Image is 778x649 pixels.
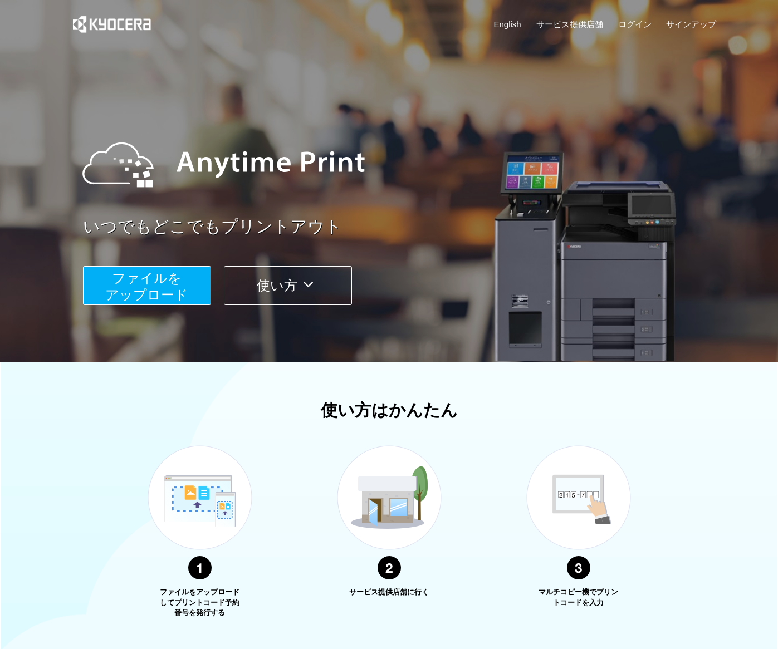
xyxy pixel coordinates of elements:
a: いつでもどこでもプリントアウト [83,215,723,239]
a: English [494,18,521,30]
button: ファイルを​​アップロード [83,266,211,305]
span: ファイルを ​​アップロード [105,271,188,302]
p: サービス提供店舗に行く [348,587,431,598]
a: サービス提供店舗 [536,18,603,30]
p: ファイルをアップロードしてプリントコード予約番号を発行する [158,587,242,618]
p: マルチコピー機でプリントコードを入力 [537,587,620,608]
a: ログイン [618,18,652,30]
a: サインアップ [666,18,716,30]
button: 使い方 [224,266,352,305]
